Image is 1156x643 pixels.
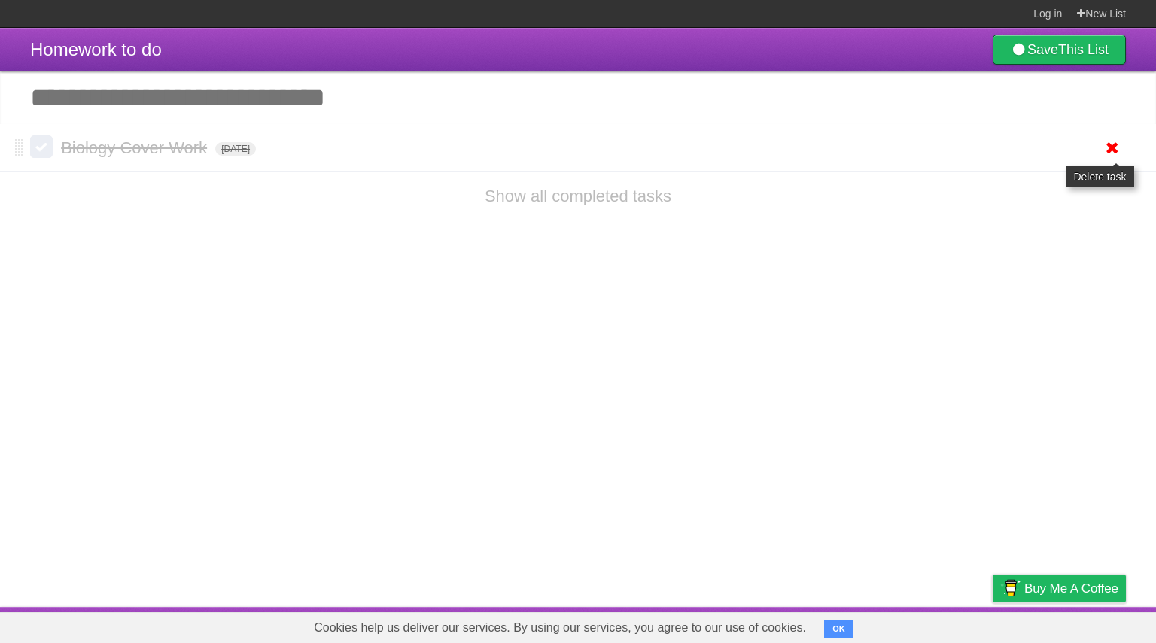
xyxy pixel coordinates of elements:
span: [DATE] [215,142,256,156]
b: This List [1058,42,1109,57]
a: Terms [922,611,955,639]
a: Suggest a feature [1031,611,1126,639]
a: Privacy [973,611,1012,639]
a: Show all completed tasks [485,187,671,205]
span: Biology Cover Work [61,138,211,157]
img: Buy me a coffee [1000,575,1021,601]
a: SaveThis List [993,35,1126,65]
span: Buy me a coffee [1024,575,1118,602]
button: OK [824,620,853,638]
span: Cookies help us deliver our services. By using our services, you agree to our use of cookies. [299,613,821,643]
a: Developers [842,611,903,639]
label: Done [30,135,53,158]
a: About [792,611,824,639]
a: Buy me a coffee [993,575,1126,602]
span: Homework to do [30,39,162,59]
